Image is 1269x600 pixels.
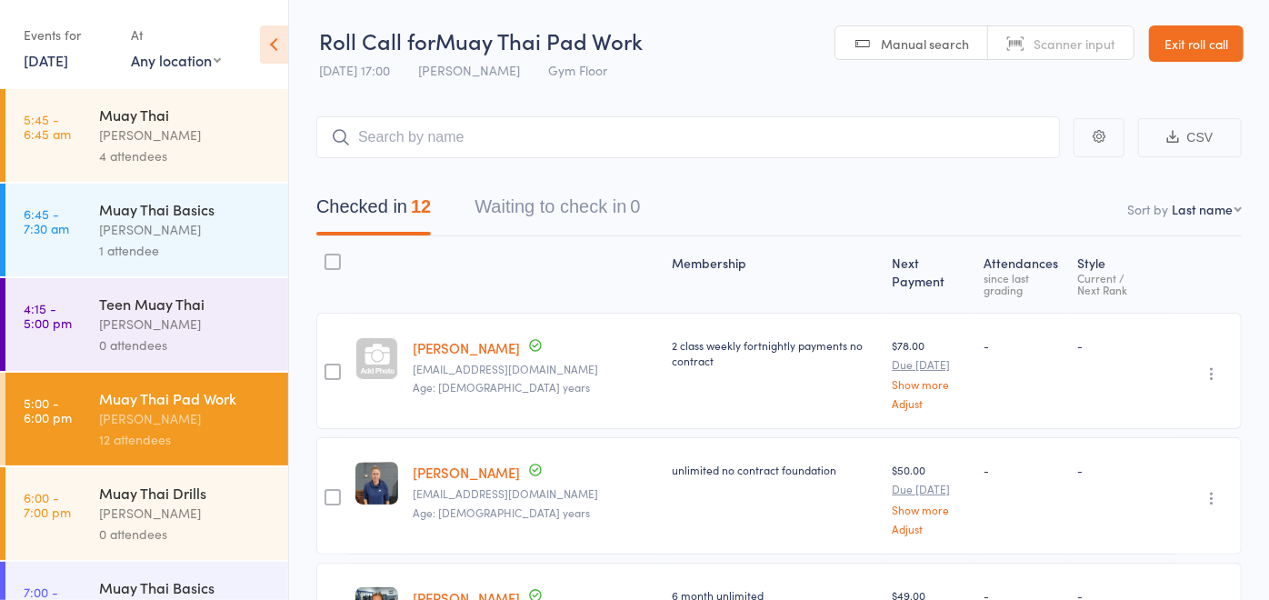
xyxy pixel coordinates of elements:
[1127,200,1168,218] label: Sort by
[5,184,288,276] a: 6:45 -7:30 amMuay Thai Basics[PERSON_NAME]1 attendee
[1138,118,1242,157] button: CSV
[475,187,640,235] button: Waiting to check in0
[892,358,969,371] small: Due [DATE]
[99,314,273,335] div: [PERSON_NAME]
[5,89,288,182] a: 5:45 -6:45 amMuay Thai[PERSON_NAME]4 attendees
[413,379,590,395] span: Age: [DEMOGRAPHIC_DATA] years
[316,116,1060,158] input: Search by name
[630,196,640,216] div: 0
[131,50,221,70] div: Any location
[1077,462,1168,477] div: -
[319,61,390,79] span: [DATE] 17:00
[24,50,68,70] a: [DATE]
[24,301,72,330] time: 4:15 - 5:00 pm
[99,483,273,503] div: Muay Thai Drills
[319,25,435,55] span: Roll Call for
[24,20,113,50] div: Events for
[99,408,273,429] div: [PERSON_NAME]
[892,397,969,409] a: Adjust
[99,105,273,125] div: Muay Thai
[413,505,590,520] span: Age: [DEMOGRAPHIC_DATA] years
[976,245,1070,305] div: Atten­dances
[548,61,607,79] span: Gym Floor
[413,338,520,357] a: [PERSON_NAME]
[1034,35,1115,53] span: Scanner input
[24,395,72,425] time: 5:00 - 6:00 pm
[24,112,71,141] time: 5:45 - 6:45 am
[99,503,273,524] div: [PERSON_NAME]
[892,483,969,495] small: Due [DATE]
[5,278,288,371] a: 4:15 -5:00 pmTeen Muay Thai[PERSON_NAME]0 attendees
[5,373,288,465] a: 5:00 -6:00 pmMuay Thai Pad Work[PERSON_NAME]12 attendees
[99,145,273,166] div: 4 attendees
[411,196,431,216] div: 12
[892,504,969,515] a: Show more
[435,25,643,55] span: Muay Thai Pad Work
[5,467,288,560] a: 6:00 -7:00 pmMuay Thai Drills[PERSON_NAME]0 attendees
[664,245,884,305] div: Membership
[413,363,657,375] small: Rafao94@outlook.com
[892,337,969,409] div: $78.00
[1077,272,1168,295] div: Current / Next Rank
[884,245,976,305] div: Next Payment
[99,577,273,597] div: Muay Thai Basics
[984,462,1063,477] div: -
[881,35,969,53] span: Manual search
[99,199,273,219] div: Muay Thai Basics
[892,523,969,535] a: Adjust
[672,462,877,477] div: unlimited no contract foundation
[892,462,969,534] div: $50.00
[99,125,273,145] div: [PERSON_NAME]
[892,378,969,390] a: Show more
[355,462,398,505] img: image1718002610.png
[413,463,520,482] a: [PERSON_NAME]
[24,206,69,235] time: 6:45 - 7:30 am
[99,524,273,545] div: 0 attendees
[1149,25,1244,62] a: Exit roll call
[99,219,273,240] div: [PERSON_NAME]
[24,490,71,519] time: 6:00 - 7:00 pm
[984,337,1063,353] div: -
[316,187,431,235] button: Checked in12
[99,240,273,261] div: 1 attendee
[131,20,221,50] div: At
[99,294,273,314] div: Teen Muay Thai
[672,337,877,368] div: 2 class weekly fortnightly payments no contract
[418,61,520,79] span: [PERSON_NAME]
[1077,337,1168,353] div: -
[413,487,657,500] small: simonedench@gmail.com
[1172,200,1233,218] div: Last name
[1070,245,1175,305] div: Style
[984,272,1063,295] div: since last grading
[99,335,273,355] div: 0 attendees
[99,388,273,408] div: Muay Thai Pad Work
[99,429,273,450] div: 12 attendees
